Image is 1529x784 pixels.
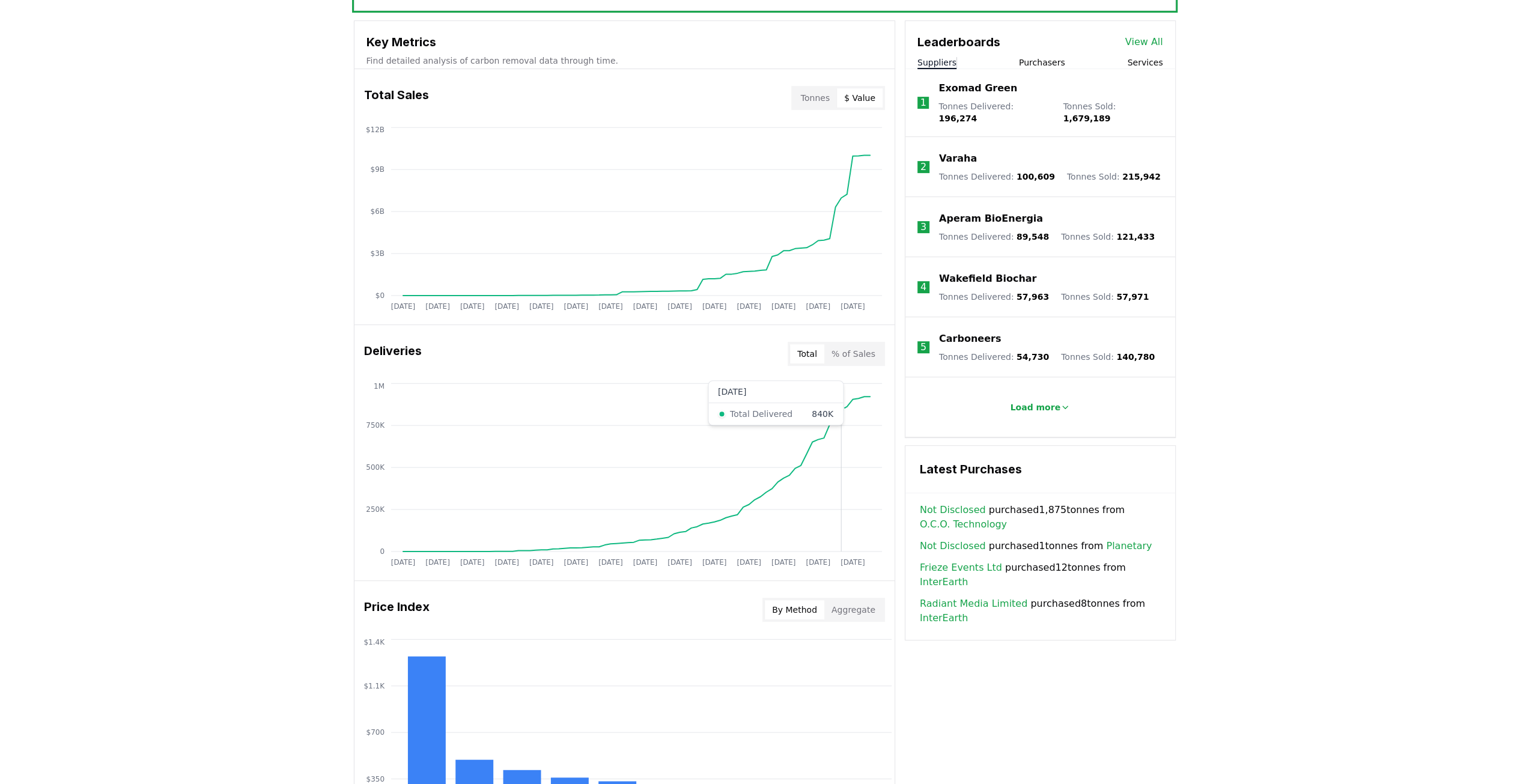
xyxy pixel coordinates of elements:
[1019,56,1065,68] button: Purchasers
[375,291,384,300] tspan: $0
[380,547,385,556] tspan: 0
[938,100,1051,124] p: Tonnes Delivered :
[920,597,1027,611] a: Radiant Media Limited
[564,302,588,311] tspan: [DATE]
[373,381,384,390] tspan: 1M
[391,302,415,311] tspan: [DATE]
[920,503,986,517] a: Not Disclosed
[806,302,830,311] tspan: [DATE]
[366,421,385,430] tspan: 750K
[939,231,1049,243] p: Tonnes Delivered :
[667,302,692,311] tspan: [DATE]
[920,561,1002,575] a: Frieze Events Ltd
[370,249,384,258] tspan: $3B
[366,775,385,783] tspan: $350
[667,558,692,567] tspan: [DATE]
[920,280,926,294] p: 4
[824,344,883,363] button: % of Sales
[824,600,883,619] button: Aggregate
[939,151,977,166] p: Varaha
[494,302,519,311] tspan: [DATE]
[1063,100,1163,124] p: Tonnes Sold :
[1122,172,1161,181] span: 215,942
[939,291,1049,303] p: Tonnes Delivered :
[370,165,384,174] tspan: $9B
[920,561,1161,589] span: purchased 12 tonnes from
[1116,352,1155,362] span: 140,780
[917,33,1000,51] h3: Leaderboards
[920,96,926,110] p: 1
[938,81,1017,96] p: Exomad Green
[598,302,623,311] tspan: [DATE]
[920,539,986,553] a: Not Disclosed
[702,558,726,567] tspan: [DATE]
[920,460,1161,478] h3: Latest Purchases
[939,211,1043,226] a: Aperam BioEnergia
[1125,35,1163,49] a: View All
[1061,231,1155,243] p: Tonnes Sold :
[702,302,726,311] tspan: [DATE]
[737,302,761,311] tspan: [DATE]
[939,332,1001,346] a: Carboneers
[363,637,385,646] tspan: $1.4K
[494,558,519,567] tspan: [DATE]
[920,611,968,625] a: InterEarth
[425,558,450,567] tspan: [DATE]
[920,539,1152,553] span: purchased 1 tonnes from
[939,272,1036,286] a: Wakefield Biochar
[366,33,883,51] h3: Key Metrics
[391,558,415,567] tspan: [DATE]
[363,682,385,690] tspan: $1.1K
[1017,352,1049,362] span: 54,730
[1106,539,1152,553] a: Planetary
[460,302,484,311] tspan: [DATE]
[366,505,385,514] tspan: 250K
[1017,172,1055,181] span: 100,609
[366,463,385,472] tspan: 500K
[365,126,384,134] tspan: $12B
[917,56,956,68] button: Suppliers
[1127,56,1163,68] button: Services
[920,575,968,589] a: InterEarth
[920,503,1161,532] span: purchased 1,875 tonnes from
[920,160,926,174] p: 2
[1010,401,1060,413] p: Load more
[425,302,450,311] tspan: [DATE]
[771,302,796,311] tspan: [DATE]
[1116,232,1155,242] span: 121,433
[938,114,977,123] span: 196,274
[370,207,384,216] tspan: $6B
[840,558,865,567] tspan: [DATE]
[364,598,430,622] h3: Price Index
[1067,171,1161,183] p: Tonnes Sold :
[806,558,830,567] tspan: [DATE]
[1116,292,1149,302] span: 57,971
[790,344,824,363] button: Total
[794,88,837,108] button: Tonnes
[737,558,761,567] tspan: [DATE]
[1000,395,1080,419] button: Load more
[633,558,657,567] tspan: [DATE]
[837,88,883,108] button: $ Value
[920,597,1161,625] span: purchased 8 tonnes from
[364,86,429,110] h3: Total Sales
[1061,291,1149,303] p: Tonnes Sold :
[1017,232,1049,242] span: 89,548
[920,340,926,354] p: 5
[529,558,554,567] tspan: [DATE]
[1017,292,1049,302] span: 57,963
[939,351,1049,363] p: Tonnes Delivered :
[460,558,484,567] tspan: [DATE]
[633,302,657,311] tspan: [DATE]
[920,517,1007,532] a: O.C.O. Technology
[765,600,824,619] button: By Method
[1061,351,1155,363] p: Tonnes Sold :
[598,558,623,567] tspan: [DATE]
[366,728,385,737] tspan: $700
[771,558,796,567] tspan: [DATE]
[529,302,554,311] tspan: [DATE]
[920,220,926,234] p: 3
